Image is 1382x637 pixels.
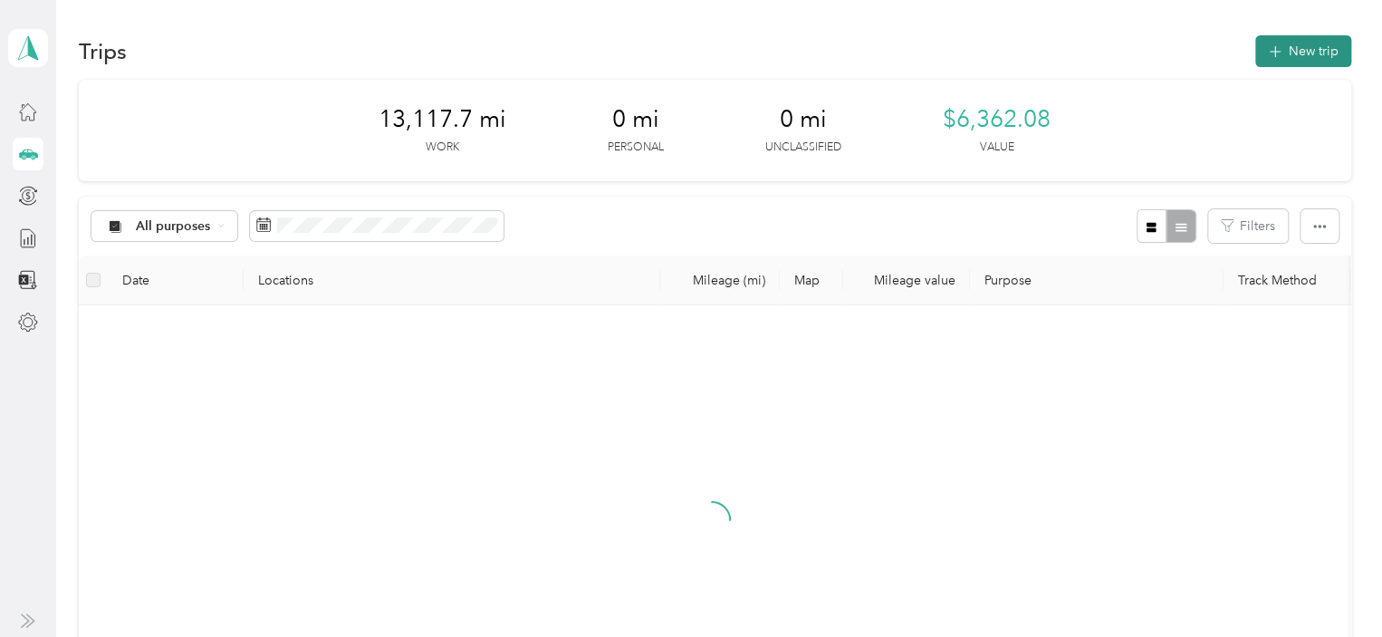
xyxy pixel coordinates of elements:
[1255,35,1351,67] button: New trip
[108,256,244,305] th: Date
[136,220,211,233] span: All purposes
[79,42,127,61] h1: Trips
[426,140,459,156] p: Work
[780,105,827,134] span: 0 mi
[780,256,843,305] th: Map
[612,105,659,134] span: 0 mi
[1208,209,1288,243] button: Filters
[379,105,506,134] span: 13,117.7 mi
[980,140,1014,156] p: Value
[1281,536,1382,637] iframe: Everlance-gr Chat Button Frame
[1224,256,1350,305] th: Track Method
[244,256,660,305] th: Locations
[608,140,664,156] p: Personal
[970,256,1224,305] th: Purpose
[660,256,780,305] th: Mileage (mi)
[843,256,970,305] th: Mileage value
[765,140,841,156] p: Unclassified
[943,105,1051,134] span: $6,362.08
